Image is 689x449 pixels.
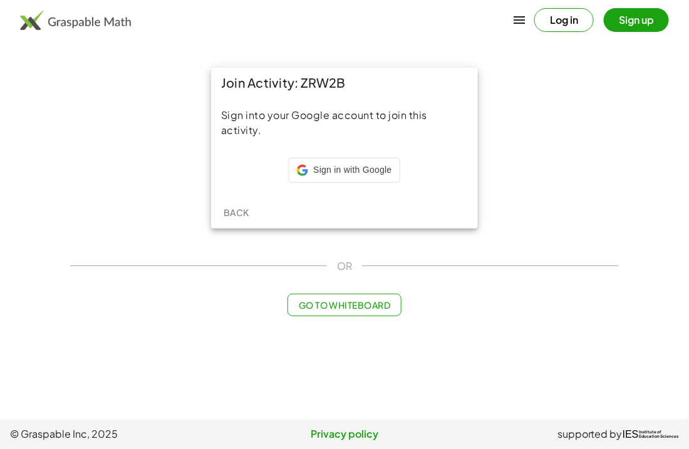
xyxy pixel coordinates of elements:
span: Back [223,207,249,218]
span: Sign in with Google [313,164,391,177]
button: Back [216,201,256,224]
button: Sign up [604,8,669,32]
span: supported by [557,426,623,441]
span: Institute of Education Sciences [640,430,679,439]
a: IESInstitute ofEducation Sciences [623,426,679,441]
div: Sign into your Google account to join this activity. [221,108,468,138]
button: Go to Whiteboard [288,294,401,316]
a: Privacy policy [233,426,456,441]
span: Go to Whiteboard [298,299,390,311]
button: Log in [534,8,594,32]
span: OR [337,259,352,274]
div: Sign in with Google [289,158,400,183]
div: Join Activity: ZRW2B [211,68,478,98]
span: © Graspable Inc, 2025 [10,426,233,441]
span: IES [623,428,639,440]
